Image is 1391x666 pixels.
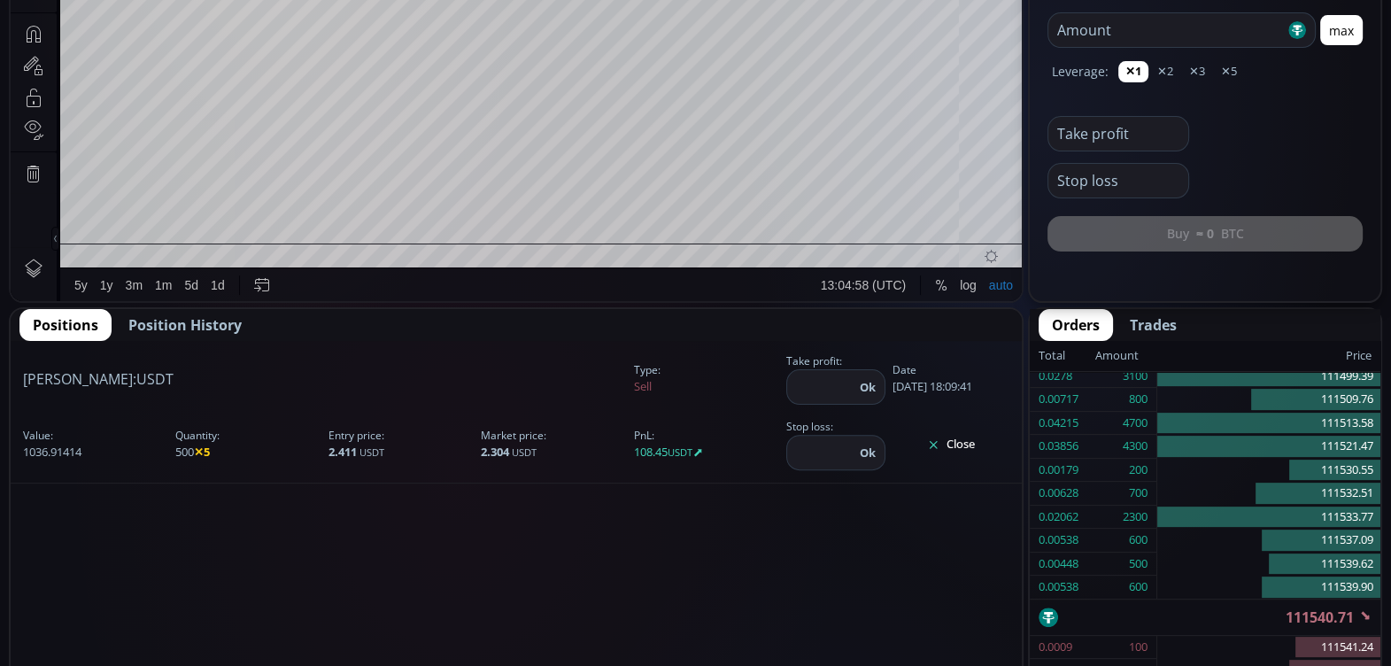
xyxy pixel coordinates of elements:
span: Orders [1052,314,1100,336]
div: Toggle Log Scale [943,597,972,631]
div: 3m [115,607,132,621]
div: Price [1139,345,1372,368]
div: Amount [1095,345,1139,368]
button: Orders [1039,309,1113,341]
span: 1036.91414 [19,421,172,469]
div: 1m [144,607,161,621]
small: USDT [359,445,384,459]
div: 3100 [1123,365,1148,388]
b: [PERSON_NAME] [23,369,133,389]
div: Go to [237,597,266,631]
div: 0.00538 [1039,576,1078,599]
span: [DATE] 18:09:41 [889,355,1013,403]
div: 113493.59 [221,43,275,57]
b: 2.304 [481,444,509,460]
div: 0.0278 [1039,365,1072,388]
div: D [151,10,159,24]
div: log [949,607,966,621]
b: ✕5 [194,444,210,460]
span: 108.45 [630,421,783,469]
div: 111521.47 [1157,435,1380,459]
div: 0.00179 [1039,459,1078,482]
button: max [1320,15,1363,45]
small: USDT [668,445,692,459]
div: L [350,43,357,57]
div: 1D [86,41,114,57]
span: 13:04:58 (UTC) [810,607,895,621]
div: 111533.77 [1157,506,1380,530]
div: 0.00448 [1039,553,1078,576]
div: BTC [58,41,86,57]
button: Trades [1117,309,1190,341]
div:  [16,236,30,253]
span: 500 [172,421,324,469]
div: 700 [1129,482,1148,505]
small: USDT [512,445,537,459]
button: Close [893,430,1009,459]
div: 1d [200,607,214,621]
div: 11.279K [103,64,145,77]
button: Positions [19,309,112,341]
div: Compare [238,10,290,24]
button: Ok [854,443,881,462]
span: :USDT [23,368,174,390]
div: Volume [58,64,96,77]
span: Sell [630,355,783,403]
button: ✕2 [1150,61,1180,82]
div: 111539.62 [1157,553,1380,577]
div: 500 [1129,553,1148,576]
div: Total [1039,345,1095,368]
span: Position History [128,314,242,336]
div: 111513.58 [1157,412,1380,436]
span: Positions [33,314,98,336]
div: 5y [64,607,77,621]
div: H [281,43,290,57]
button: ✕3 [1182,61,1212,82]
div: 0.03856 [1039,435,1078,458]
div: 110929.48 [357,43,411,57]
div: 111532.51 [1157,482,1380,506]
div: 0.00628 [1039,482,1078,505]
span: Trades [1130,314,1177,336]
div: 0.00717 [1039,388,1078,411]
div: C [417,43,426,57]
div: 600 [1129,576,1148,599]
div: 111499.39 [1157,365,1380,389]
div: 2300 [1123,506,1148,529]
div: 800 [1129,388,1148,411]
div: 111539.90 [1157,576,1380,599]
div: auto [978,607,1002,621]
label: Leverage: [1052,62,1109,81]
div: Toggle Auto Scale [972,597,1008,631]
div: 4700 [1123,412,1148,435]
div: 111509.76 [1157,388,1380,412]
div: 0.00538 [1039,529,1078,552]
div: 5d [174,607,189,621]
div: −1952.88 (−1.72%) [485,43,583,57]
div: 1y [89,607,103,621]
div: Indicators [330,10,384,24]
div: 4300 [1123,435,1148,458]
div: 111540.71 [426,43,480,57]
div: 0.02062 [1039,506,1078,529]
div: 100 [1129,636,1148,659]
div: Toggle Percentage [918,597,943,631]
div: Market open [181,41,197,57]
div: 200 [1129,459,1148,482]
div: 111530.55 [1157,459,1380,483]
div: 113667.28 [290,43,344,57]
div: 600 [1129,529,1148,552]
b: 2.411 [328,444,357,460]
button: 13:04:58 (UTC) [804,597,901,631]
div: 111541.24 [1157,636,1380,660]
button: Position History [115,309,255,341]
div: 0.04215 [1039,412,1078,435]
div: 111537.09 [1157,529,1380,553]
div: 111540.71 [1030,600,1380,635]
button: ✕1 [1118,61,1148,82]
button: Ok [854,377,881,397]
button: ✕5 [1214,61,1244,82]
div: Hide Drawings Toolbar [41,555,49,579]
div: 0.0009 [1039,636,1072,659]
div: O [211,43,220,57]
